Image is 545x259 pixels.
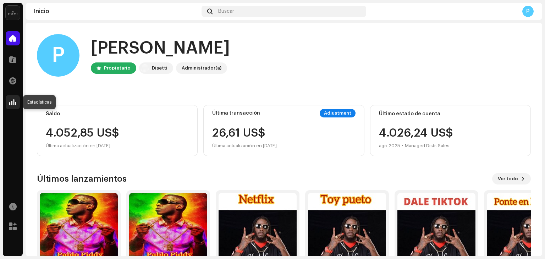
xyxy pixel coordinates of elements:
[46,111,189,117] div: Saldo
[212,110,260,116] div: Última transacción
[379,111,522,117] div: Último estado de cuenta
[46,142,189,150] div: Última actualización en [DATE]
[498,172,518,186] span: Ver todo
[6,6,20,20] img: 02a7c2d3-3c89-4098-b12f-2ff2945c95ee
[402,142,403,150] div: •
[379,142,400,150] div: ago 2025
[218,9,234,14] span: Buscar
[492,173,531,184] button: Ver todo
[522,6,534,17] div: P
[370,105,531,156] re-o-card-value: Último estado de cuenta
[37,173,127,184] h3: Últimos lanzamientos
[104,64,131,72] div: Propietario
[141,64,149,72] img: 02a7c2d3-3c89-4098-b12f-2ff2945c95ee
[37,105,198,156] re-o-card-value: Saldo
[34,9,199,14] div: Inicio
[182,64,221,72] div: Administrador(a)
[212,142,277,150] div: Última actualización en [DATE]
[91,37,230,60] div: [PERSON_NAME]
[37,34,79,77] div: P
[152,64,167,72] div: Disetti
[320,109,356,117] div: Adjustment
[405,142,450,150] div: Managed Distr. Sales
